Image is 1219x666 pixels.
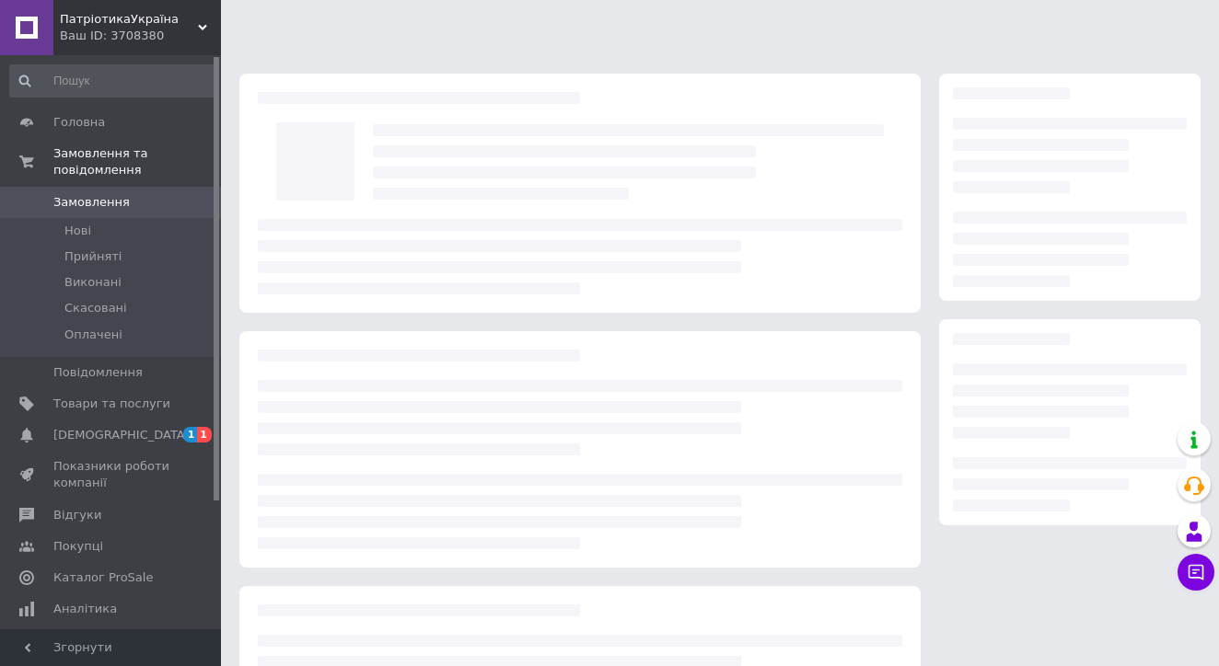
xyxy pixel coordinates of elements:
[9,64,217,98] input: Пошук
[53,427,190,443] span: [DEMOGRAPHIC_DATA]
[183,427,198,442] span: 1
[197,427,212,442] span: 1
[53,145,221,178] span: Замовлення та повідомлення
[53,396,170,412] span: Товари та послуги
[64,223,91,239] span: Нові
[1178,554,1214,591] button: Чат з покупцем
[53,538,103,555] span: Покупці
[53,458,170,491] span: Показники роботи компанії
[64,300,127,316] span: Скасовані
[64,327,122,343] span: Оплачені
[53,364,143,381] span: Повідомлення
[53,114,105,131] span: Головна
[53,194,130,211] span: Замовлення
[53,601,117,617] span: Аналітика
[64,248,122,265] span: Прийняті
[53,507,101,523] span: Відгуки
[60,28,221,44] div: Ваш ID: 3708380
[64,274,122,291] span: Виконані
[60,11,198,28] span: ПатріотикаУкраїна
[53,569,153,586] span: Каталог ProSale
